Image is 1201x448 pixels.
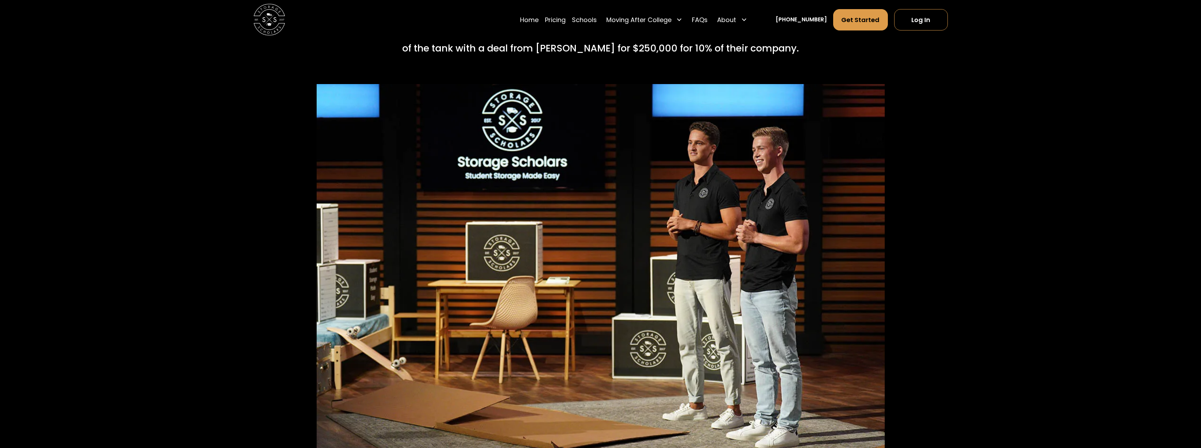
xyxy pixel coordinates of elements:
[717,15,736,25] div: About
[545,9,566,31] a: Pricing
[894,9,948,30] a: Log In
[714,9,750,31] div: About
[603,9,686,31] div: Moving After College
[692,9,708,31] a: FAQs
[520,9,539,31] a: Home
[776,15,827,24] a: [PHONE_NUMBER]
[572,9,597,31] a: Schools
[254,4,285,35] img: Storage Scholars main logo
[833,9,888,30] a: Get Started
[606,15,672,25] div: Moving After College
